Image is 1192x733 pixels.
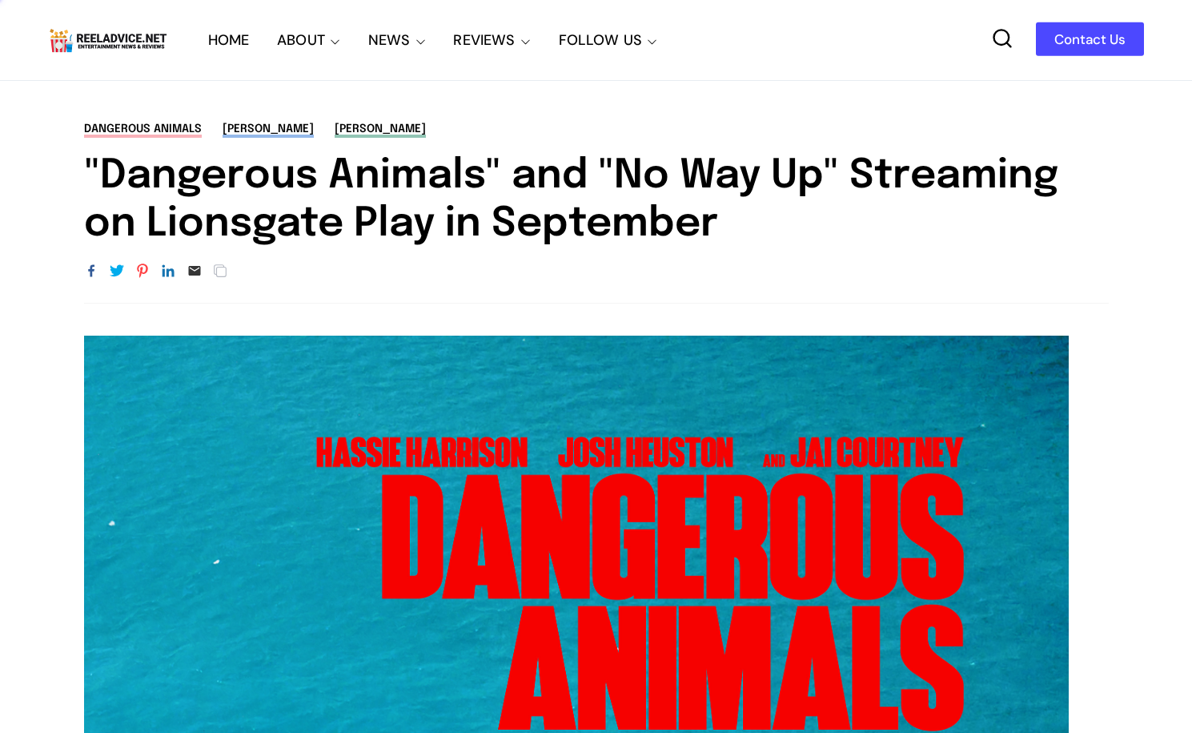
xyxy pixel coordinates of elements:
a: Dangerous Animals [84,123,202,138]
div: Share [84,261,236,284]
a: Share to Twitter [110,264,124,279]
a: Share to Pinterest [135,264,150,279]
img: Reel Advice Movie Reviews [48,25,168,55]
a: Share to Facebook [84,264,98,279]
a: [PERSON_NAME] [335,123,426,138]
a: Contact Us [1036,22,1144,56]
span: Get Link [213,264,227,279]
a: [PERSON_NAME] [223,123,314,138]
h1: "Dangerous Animals" and "No Way Up" Streaming on Lionsgate Play in September [84,152,1109,248]
a: Share to LinkedIn [161,264,175,279]
a: Email [187,264,202,279]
